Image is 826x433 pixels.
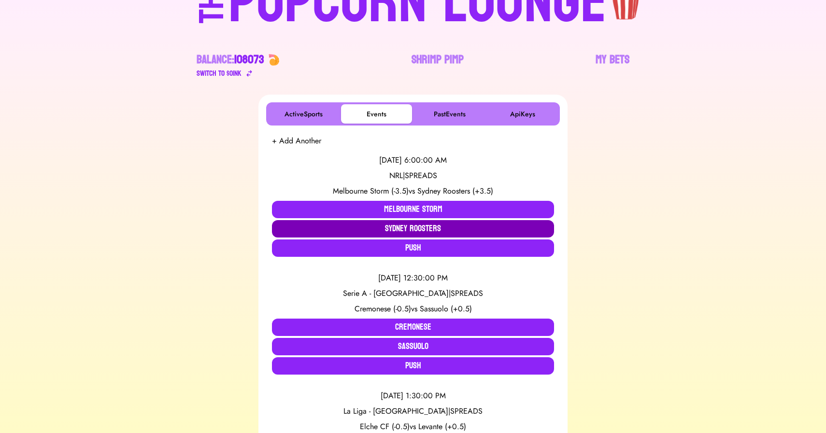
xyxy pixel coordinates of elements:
a: Shrimp Pimp [412,52,464,79]
button: ActiveSports [268,104,339,124]
span: Elche CF (-0.5) [360,421,410,432]
div: [DATE] 6:00:00 AM [272,154,554,166]
div: [DATE] 1:30:00 PM [272,390,554,402]
span: 108073 [234,49,264,70]
span: Sassuolo (+0.5) [420,303,472,314]
div: Serie A - [GEOGRAPHIC_DATA] | SPREADS [272,288,554,299]
button: Melbourne Storm [272,201,554,218]
div: vs [272,421,554,433]
div: vs [272,185,554,197]
div: vs [272,303,554,315]
div: Balance: [197,52,264,68]
img: 🍤 [268,54,280,66]
button: Cremonese [272,319,554,336]
button: Events [341,104,412,124]
button: Push [272,239,554,257]
button: + Add Another [272,135,321,147]
div: La Liga - [GEOGRAPHIC_DATA] | SPREADS [272,405,554,417]
button: Push [272,357,554,375]
a: My Bets [596,52,629,79]
div: NRL | SPREADS [272,170,554,182]
span: Melbourne Storm (-3.5) [333,185,409,196]
div: [DATE] 12:30:00 PM [272,272,554,284]
span: Cremonese (-0.5) [355,303,411,314]
span: Levante (+0.5) [418,421,466,432]
button: Sassuolo [272,338,554,355]
span: Sydney Roosters (+3.5) [417,185,493,196]
button: PastEvents [414,104,485,124]
button: ApiKeys [487,104,558,124]
button: Sydney Roosters [272,220,554,237]
div: Switch to $ OINK [197,68,242,79]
